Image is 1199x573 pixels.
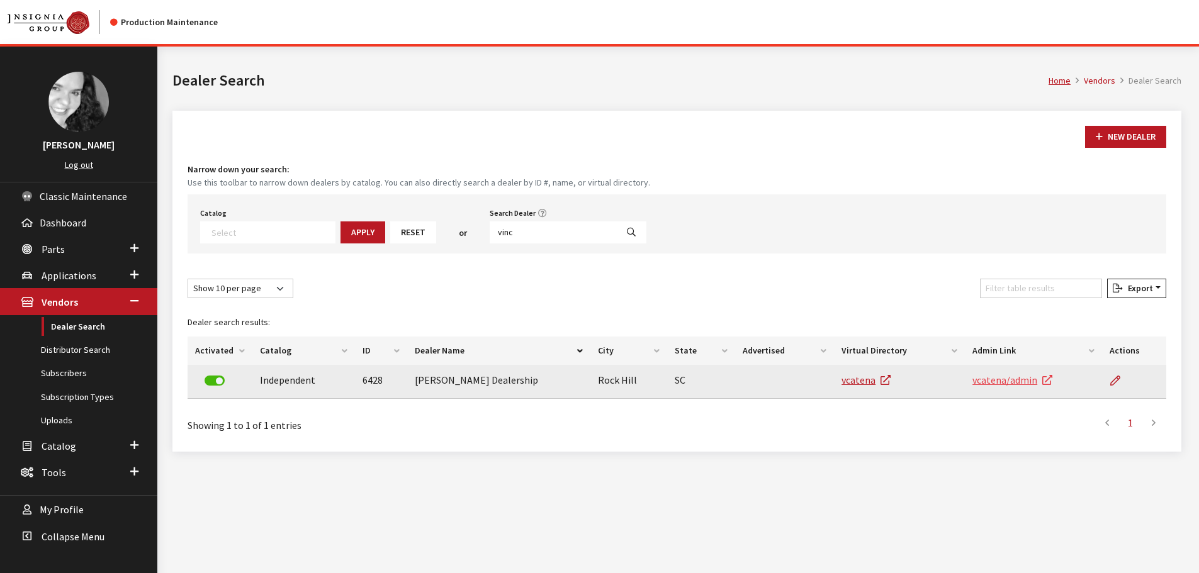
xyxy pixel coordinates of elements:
[459,226,467,240] span: or
[200,208,227,219] label: Catalog
[980,279,1102,298] input: Filter table results
[842,374,891,386] a: vcatena
[252,365,355,399] td: Independent
[735,337,834,365] th: Advertised: activate to sort column ascending
[341,221,385,243] button: Apply
[1110,365,1131,396] a: Edit Dealer
[252,337,355,365] th: Catalog: activate to sort column ascending
[42,269,96,282] span: Applications
[1107,279,1166,298] button: Export
[972,374,1052,386] a: vcatena/admin
[616,221,646,243] button: Search
[188,337,252,365] th: Activated: activate to sort column ascending
[1119,410,1142,435] a: 1
[172,69,1049,92] h1: Dealer Search
[590,365,667,399] td: Rock Hill
[188,308,1166,337] caption: Dealer search results:
[355,337,407,365] th: ID: activate to sort column ascending
[110,16,218,29] div: Production Maintenance
[188,176,1166,189] small: Use this toolbar to narrow down dealers by catalog. You can also directly search a dealer by ID #...
[1071,74,1115,87] li: Vendors
[1049,75,1071,86] a: Home
[8,10,110,34] a: Insignia Group logo
[490,208,536,219] label: Search Dealer
[1123,282,1153,294] span: Export
[407,365,591,399] td: [PERSON_NAME] Dealership
[42,243,65,255] span: Parts
[667,365,735,399] td: SC
[355,365,407,399] td: 6428
[188,409,587,433] div: Showing 1 to 1 of 1 entries
[1115,74,1181,87] li: Dealer Search
[490,221,617,243] input: Search
[834,337,965,365] th: Virtual Directory: activate to sort column ascending
[42,530,104,543] span: Collapse Menu
[40,190,127,203] span: Classic Maintenance
[42,466,66,479] span: Tools
[65,159,93,170] a: Log out
[590,337,667,365] th: City: activate to sort column ascending
[8,11,89,34] img: Catalog Maintenance
[188,163,1166,176] h4: Narrow down your search:
[200,221,335,243] span: Select
[13,137,145,152] h3: [PERSON_NAME]
[667,337,735,365] th: State: activate to sort column ascending
[1102,337,1166,365] th: Actions
[40,216,86,229] span: Dashboard
[48,72,109,132] img: Khrystal Dorton
[205,376,225,386] label: Deactivate Dealer
[965,337,1102,365] th: Admin Link: activate to sort column ascending
[211,226,335,238] textarea: Search
[40,504,84,516] span: My Profile
[42,296,78,309] span: Vendors
[42,440,76,452] span: Catalog
[1085,126,1166,148] button: New Dealer
[390,221,436,243] button: Reset
[407,337,591,365] th: Dealer Name: activate to sort column descending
